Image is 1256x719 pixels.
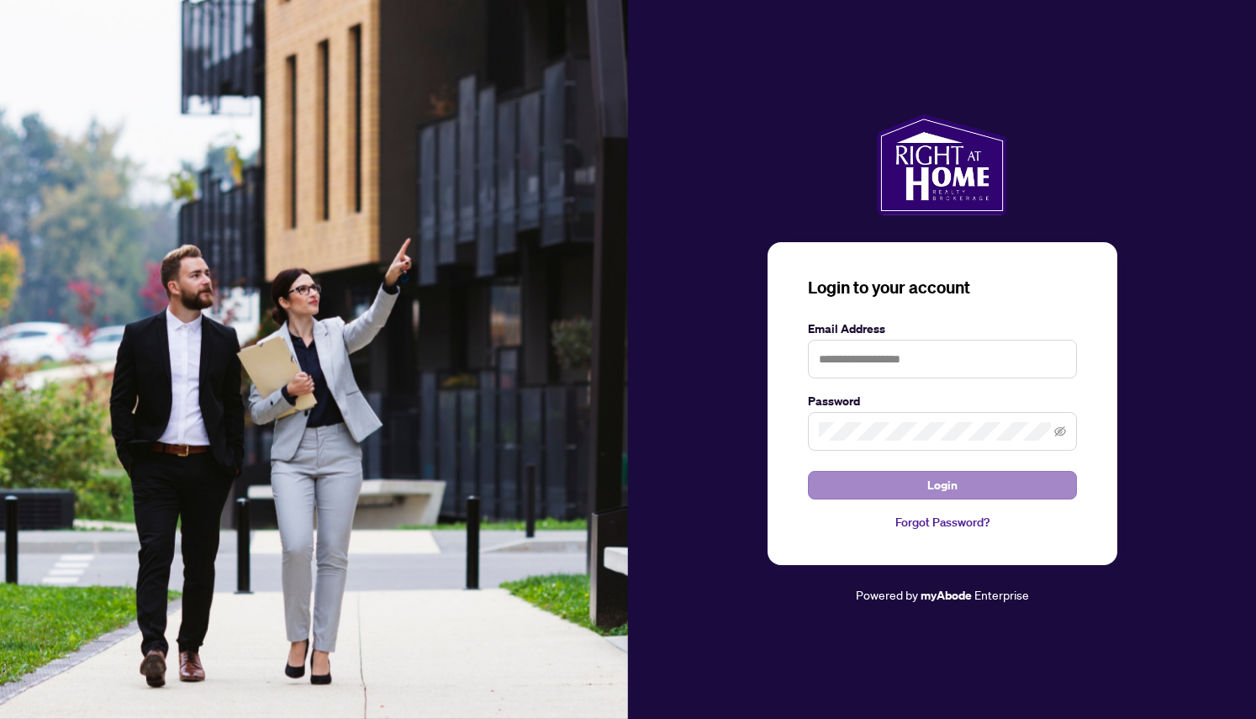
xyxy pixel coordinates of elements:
[808,320,1077,338] label: Email Address
[808,471,1077,500] button: Login
[921,586,972,605] a: myAbode
[974,587,1029,602] span: Enterprise
[808,276,1077,299] h3: Login to your account
[808,392,1077,410] label: Password
[1054,426,1066,437] span: eye-invisible
[856,587,918,602] span: Powered by
[927,472,958,499] span: Login
[808,513,1077,531] a: Forgot Password?
[877,114,1007,215] img: ma-logo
